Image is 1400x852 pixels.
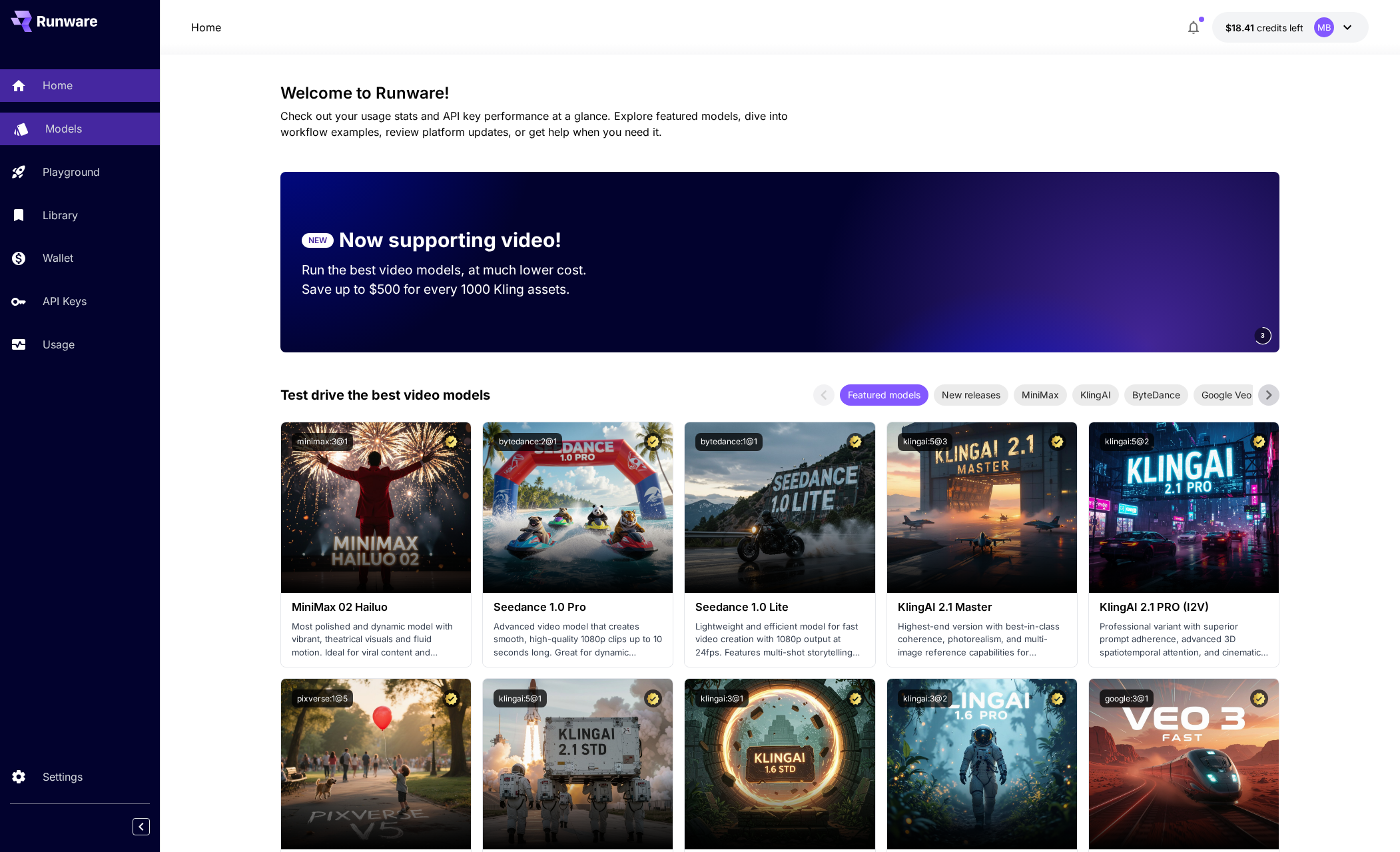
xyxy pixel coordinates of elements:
[308,234,327,246] p: NEW
[685,422,875,593] img: alt
[1100,601,1268,614] h3: KlingAI 2.1 PRO (I2V)
[442,433,460,451] button: Certified Model – Vetted for best performance and includes a commercial license.
[281,679,471,849] img: alt
[133,818,150,835] button: Collapse sidebar
[1194,384,1259,406] div: Google Veo
[695,620,864,659] p: Lightweight and efficient model for fast video creation with 1080p output at 24fps. Features mult...
[45,121,82,137] p: Models
[191,19,221,35] a: Home
[1314,17,1334,37] div: MB
[1225,21,1303,35] div: $18.40811
[280,109,788,139] span: Check out your usage stats and API key performance at a glance. Explore featured models, dive int...
[43,769,83,785] p: Settings
[1014,384,1067,406] div: MiniMax
[1100,433,1154,451] button: klingai:5@2
[302,260,612,280] p: Run the best video models, at much lower cost.
[1072,388,1119,402] span: KlingAI
[494,689,547,707] button: klingai:5@1
[1089,422,1279,593] img: alt
[1089,679,1279,849] img: alt
[934,384,1008,406] div: New releases
[494,601,662,614] h3: Seedance 1.0 Pro
[302,280,612,299] p: Save up to $500 for every 1000 Kling assets.
[898,433,952,451] button: klingai:5@3
[847,689,865,707] button: Certified Model – Vetted for best performance and includes a commercial license.
[43,164,100,180] p: Playground
[483,422,673,593] img: alt
[1072,384,1119,406] div: KlingAI
[1194,388,1259,402] span: Google Veo
[292,689,353,707] button: pixverse:1@5
[1257,22,1303,33] span: credits left
[1100,620,1268,659] p: Professional variant with superior prompt adherence, advanced 3D spatiotemporal attention, and ci...
[280,385,490,405] p: Test drive the best video models
[483,679,673,849] img: alt
[494,433,562,451] button: bytedance:2@1
[887,679,1077,849] img: alt
[898,601,1066,614] h3: KlingAI 2.1 Master
[1124,384,1188,406] div: ByteDance
[292,601,460,614] h3: MiniMax 02 Hailuo
[339,225,561,255] p: Now supporting video!
[292,620,460,659] p: Most polished and dynamic model with vibrant, theatrical visuals and fluid motion. Ideal for vira...
[695,689,749,707] button: klingai:3@1
[143,815,160,839] div: Collapse sidebar
[1014,388,1067,402] span: MiniMax
[43,207,78,223] p: Library
[1048,689,1066,707] button: Certified Model – Vetted for best performance and includes a commercial license.
[280,84,1279,103] h3: Welcome to Runware!
[43,77,73,93] p: Home
[644,433,662,451] button: Certified Model – Vetted for best performance and includes a commercial license.
[1261,330,1265,340] span: 3
[934,388,1008,402] span: New releases
[695,433,763,451] button: bytedance:1@1
[292,433,353,451] button: minimax:3@1
[685,679,875,849] img: alt
[43,250,73,266] p: Wallet
[887,422,1077,593] img: alt
[898,689,952,707] button: klingai:3@2
[1124,388,1188,402] span: ByteDance
[1048,433,1066,451] button: Certified Model – Vetted for best performance and includes a commercial license.
[281,422,471,593] img: alt
[191,19,221,35] nav: breadcrumb
[695,601,864,614] h3: Seedance 1.0 Lite
[43,293,87,309] p: API Keys
[1250,689,1268,707] button: Certified Model – Vetted for best performance and includes a commercial license.
[898,620,1066,659] p: Highest-end version with best-in-class coherence, photorealism, and multi-image reference capabil...
[1212,12,1369,43] button: $18.40811MB
[494,620,662,659] p: Advanced video model that creates smooth, high-quality 1080p clips up to 10 seconds long. Great f...
[840,384,928,406] div: Featured models
[1225,22,1257,33] span: $18.41
[1100,689,1154,707] button: google:3@1
[442,689,460,707] button: Certified Model – Vetted for best performance and includes a commercial license.
[1250,433,1268,451] button: Certified Model – Vetted for best performance and includes a commercial license.
[847,433,865,451] button: Certified Model – Vetted for best performance and includes a commercial license.
[840,388,928,402] span: Featured models
[43,336,75,352] p: Usage
[644,689,662,707] button: Certified Model – Vetted for best performance and includes a commercial license.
